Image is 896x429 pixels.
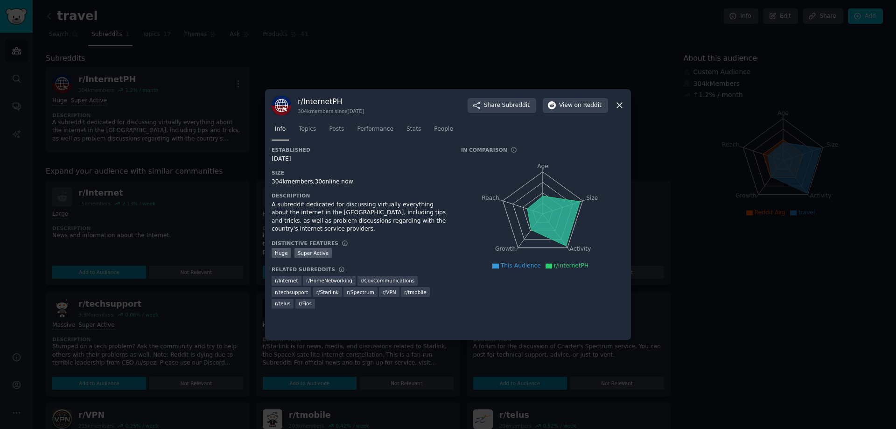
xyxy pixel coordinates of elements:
[495,246,516,252] tspan: Growth
[559,101,602,110] span: View
[461,147,507,153] h3: In Comparison
[272,147,448,153] h3: Established
[502,101,530,110] span: Subreddit
[272,240,338,246] h3: Distinctive Features
[434,125,453,134] span: People
[275,289,308,295] span: r/ techsupport
[543,98,608,113] button: Viewon Reddit
[406,125,421,134] span: Stats
[295,122,319,141] a: Topics
[272,192,448,199] h3: Description
[272,266,335,273] h3: Related Subreddits
[294,248,332,258] div: Super Active
[275,277,298,284] span: r/ Internet
[537,163,548,169] tspan: Age
[326,122,347,141] a: Posts
[354,122,397,141] a: Performance
[272,178,448,186] div: 304k members, 30 online now
[468,98,536,113] button: ShareSubreddit
[586,194,598,201] tspan: Size
[272,96,291,115] img: InternetPH
[329,125,344,134] span: Posts
[357,125,393,134] span: Performance
[574,101,602,110] span: on Reddit
[570,246,591,252] tspan: Activity
[299,125,316,134] span: Topics
[272,169,448,176] h3: Size
[298,97,364,106] h3: r/ InternetPH
[361,277,415,284] span: r/ CoxCommunications
[306,277,352,284] span: r/ HomeNetworking
[403,122,424,141] a: Stats
[272,248,291,258] div: Huge
[431,122,456,141] a: People
[272,201,448,233] div: A subreddit dedicated for discussing virtually everything about the internet in the [GEOGRAPHIC_D...
[482,194,499,201] tspan: Reach
[275,125,286,134] span: Info
[298,108,364,114] div: 304k members since [DATE]
[299,300,312,307] span: r/ Fios
[272,155,448,163] div: [DATE]
[347,289,374,295] span: r/ Spectrum
[382,289,396,295] span: r/ VPN
[404,289,427,295] span: r/ tmobile
[554,262,588,269] span: r/InternetPH
[501,262,541,269] span: This Audience
[316,289,339,295] span: r/ Starlink
[484,101,530,110] span: Share
[275,300,290,307] span: r/ telus
[272,122,289,141] a: Info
